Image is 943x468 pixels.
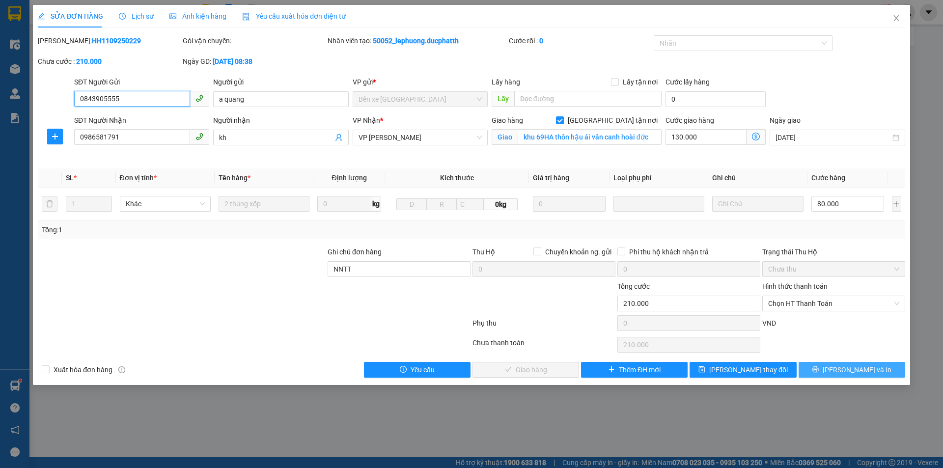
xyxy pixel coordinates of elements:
input: 0 [533,196,606,212]
span: kg [371,196,381,212]
b: 0 [539,37,543,45]
div: VP gửi [353,77,488,87]
div: Trạng thái Thu Hộ [762,247,905,257]
span: Lấy tận nơi [619,77,662,87]
span: picture [169,13,176,20]
label: Ngày giao [770,116,801,124]
input: Ghi Chú [712,196,803,212]
span: [PERSON_NAME] thay đổi [709,364,788,375]
span: [GEOGRAPHIC_DATA] tận nơi [564,115,662,126]
button: save[PERSON_NAME] thay đổi [690,362,796,378]
label: Cước lấy hàng [666,78,710,86]
span: Định lượng [332,174,366,182]
button: delete [42,196,57,212]
span: Đơn vị tính [120,174,157,182]
span: SL [66,174,74,182]
span: Cước hàng [811,174,845,182]
div: Chưa cước : [38,56,181,67]
span: close [892,14,900,22]
div: Người gửi [213,77,348,87]
span: info-circle [118,366,125,373]
span: Thu Hộ [472,248,495,256]
button: Close [883,5,910,32]
div: Nhân viên tạo: [328,35,507,46]
span: Yêu cầu xuất hóa đơn điện tử [242,12,346,20]
div: Người nhận [213,115,348,126]
button: exclamation-circleYêu cầu [364,362,471,378]
span: Chưa thu [768,262,899,276]
span: clock-circle [119,13,126,20]
span: Yêu cầu [411,364,435,375]
label: Ghi chú đơn hàng [328,248,382,256]
span: [PERSON_NAME] và In [823,364,891,375]
div: [PERSON_NAME]: [38,35,181,46]
input: Ngày giao [776,132,890,143]
span: Kích thước [440,174,474,182]
button: printer[PERSON_NAME] và In [799,362,905,378]
label: Cước giao hàng [666,116,714,124]
span: plus [48,133,62,140]
b: 210.000 [76,57,102,65]
span: Tổng cước [617,282,650,290]
input: Giao tận nơi [518,129,662,145]
span: VND [762,319,776,327]
div: SĐT Người Gửi [74,77,209,87]
input: C [456,198,484,210]
span: Lấy [492,91,514,107]
img: icon [242,13,250,21]
span: Giao [492,129,518,145]
span: Chọn HT Thanh Toán [768,296,899,311]
b: 50052_lephuong.ducphatth [373,37,459,45]
span: VP Nhận [353,116,380,124]
button: plusThêm ĐH mới [581,362,688,378]
span: Xuất hóa đơn hàng [50,364,116,375]
span: user-add [335,134,343,141]
div: Gói vận chuyển: [183,35,326,46]
th: Ghi chú [708,168,807,188]
span: Lấy hàng [492,78,520,86]
button: plus [892,196,901,212]
div: Chưa thanh toán [471,337,616,355]
span: Giá trị hàng [533,174,569,182]
div: Tổng: 1 [42,224,364,235]
div: Phụ thu [471,318,616,335]
input: D [396,198,427,210]
div: SĐT Người Nhận [74,115,209,126]
button: plus [47,129,63,144]
input: Dọc đường [514,91,662,107]
span: printer [812,366,819,374]
span: SỬA ĐƠN HÀNG [38,12,103,20]
input: Cước giao hàng [666,129,747,145]
span: dollar-circle [752,133,760,140]
th: Loại phụ phí [610,168,708,188]
div: Ngày GD: [183,56,326,67]
button: checkGiao hàng [472,362,579,378]
span: phone [195,133,203,140]
span: save [698,366,705,374]
input: Cước lấy hàng [666,91,766,107]
span: Giao hàng [492,116,523,124]
span: Chuyển khoản ng. gửi [541,247,615,257]
div: Cước rồi : [509,35,652,46]
span: phone [195,94,203,102]
span: Khác [126,196,205,211]
span: exclamation-circle [400,366,407,374]
span: plus [608,366,615,374]
span: Thêm ĐH mới [619,364,661,375]
b: [DATE] 08:38 [213,57,252,65]
label: Hình thức thanh toán [762,282,828,290]
span: 0kg [484,198,517,210]
span: Lịch sử [119,12,154,20]
span: Ảnh kiện hàng [169,12,226,20]
span: Bến xe Hoằng Hóa [359,92,482,107]
span: VP Ngọc Hồi [359,130,482,145]
span: Phí thu hộ khách nhận trả [625,247,713,257]
span: Tên hàng [219,174,250,182]
input: Ghi chú đơn hàng [328,261,471,277]
input: VD: Bàn, Ghế [219,196,309,212]
span: edit [38,13,45,20]
b: HH1109250229 [92,37,141,45]
input: R [426,198,457,210]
